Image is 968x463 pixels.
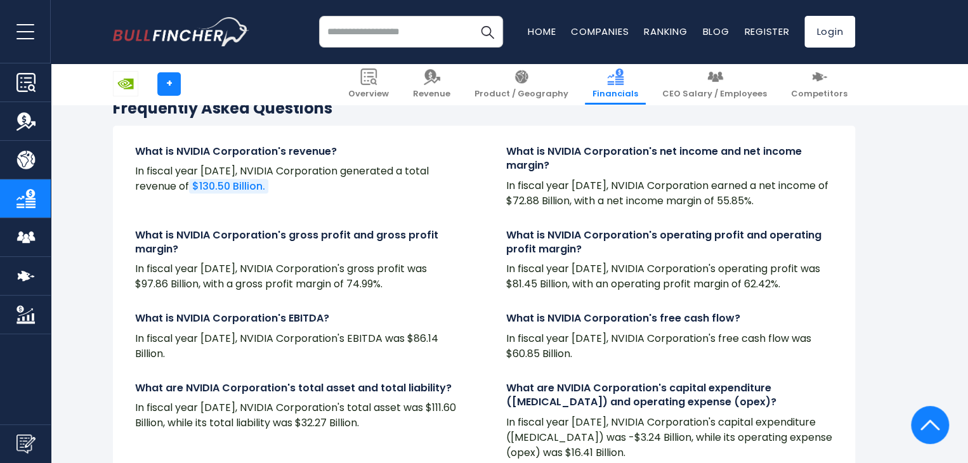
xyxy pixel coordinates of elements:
[506,415,833,460] p: In fiscal year [DATE], NVIDIA Corporation's capital expenditure ([MEDICAL_DATA]) was -$3.24 Billi...
[791,89,847,100] span: Competitors
[506,381,833,410] h4: What are NVIDIA Corporation's capital expenditure ([MEDICAL_DATA]) and operating expense (opex)?
[135,261,462,292] p: In fiscal year [DATE], NVIDIA Corporation's gross profit was $97.86 Billion, with a gross profit ...
[135,311,462,325] h4: What is NVIDIA Corporation's EBITDA?
[506,311,833,325] h4: What is NVIDIA Corporation's free cash flow?
[467,63,576,105] a: Product / Geography
[113,17,249,46] a: Go to homepage
[189,179,268,193] a: $130.50 Billion.
[506,228,833,257] h4: What is NVIDIA Corporation's operating profit and operating profit margin?
[571,25,629,38] a: Companies
[157,72,181,96] a: +
[662,89,767,100] span: CEO Salary / Employees
[528,25,556,38] a: Home
[348,89,389,100] span: Overview
[113,98,855,118] h3: Frequently Asked Questions
[655,63,775,105] a: CEO Salary / Employees
[135,381,462,395] h4: What are NVIDIA Corporation's total asset and total liability?
[506,178,833,209] p: In fiscal year [DATE], NVIDIA Corporation earned a net income of $72.88 Billion, with a net incom...
[506,145,833,173] h4: What is NVIDIA Corporation's net income and net income margin?
[506,261,833,292] p: In fiscal year [DATE], NVIDIA Corporation's operating profit was $81.45 Billion, with an operatin...
[135,164,462,194] p: In fiscal year [DATE], NVIDIA Corporation generated a total revenue of
[585,63,646,105] a: Financials
[506,331,833,362] p: In fiscal year [DATE], NVIDIA Corporation's free cash flow was $60.85 Billion.
[471,16,503,48] button: Search
[783,63,855,105] a: Competitors
[744,25,789,38] a: Register
[413,89,450,100] span: Revenue
[474,89,568,100] span: Product / Geography
[135,331,462,362] p: In fiscal year [DATE], NVIDIA Corporation's EBITDA was $86.14 Billion.
[135,228,462,257] h4: What is NVIDIA Corporation's gross profit and gross profit margin?
[113,17,249,46] img: bullfincher logo
[702,25,729,38] a: Blog
[804,16,855,48] a: Login
[405,63,458,105] a: Revenue
[135,145,462,159] h4: What is NVIDIA Corporation's revenue?
[644,25,687,38] a: Ranking
[341,63,396,105] a: Overview
[592,89,638,100] span: Financials
[114,72,138,96] img: NVDA logo
[135,400,462,431] p: In fiscal year [DATE], NVIDIA Corporation's total asset was $111.60 Billion, while its total liab...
